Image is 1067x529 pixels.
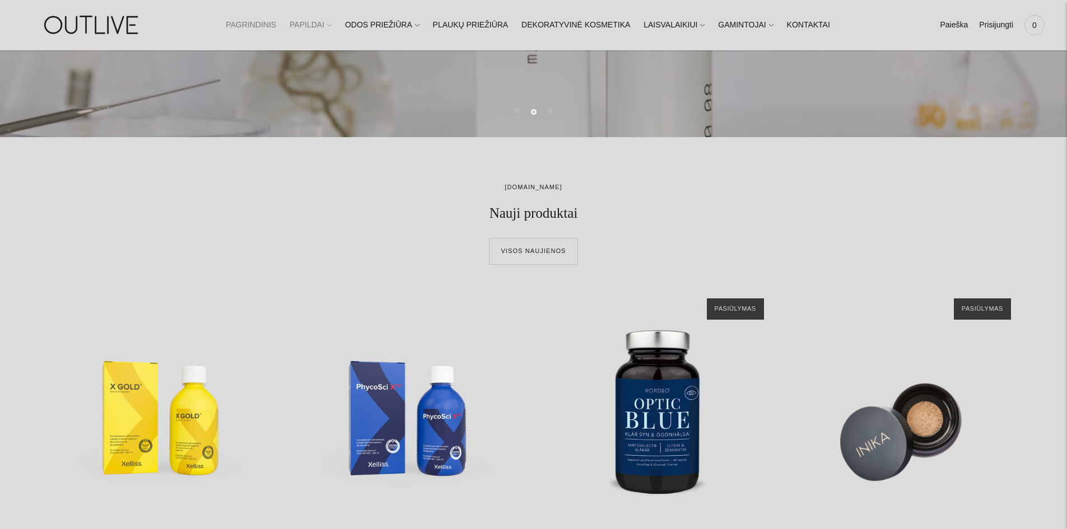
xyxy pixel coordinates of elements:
[940,13,968,38] a: Paieška
[531,109,537,115] button: Move carousel to slide 2
[489,238,577,265] a: Visos naujienos
[45,287,281,523] a: XELLISS X GOLD gerai įsisavinama ciberžolė su piperinu 250 ml
[787,13,830,38] a: KONTAKTAI
[345,13,420,38] a: ODOS PRIEŽIŪRA
[1024,13,1045,38] a: 0
[514,108,520,114] button: Move carousel to slide 1
[45,182,1022,193] div: [DOMAIN_NAME]
[718,13,773,38] a: GAMINTOJAI
[226,13,276,38] a: PAGRINDINIS
[433,13,509,38] a: PLAUKŲ PRIEŽIŪRA
[290,13,332,38] a: PAPILDAI
[433,204,635,223] h2: Nauji produktai
[547,108,553,114] button: Move carousel to slide 3
[644,13,705,38] a: LAISVALAIKIUI
[539,287,775,523] a: NORDBO OPTIC BLUE kompleksas akims 60kaps
[1027,17,1042,33] span: 0
[521,13,630,38] a: DEKORATYVINĖ KOSMETIKA
[292,287,528,523] a: XELLISS PhycoSci X14 Mėlynosios spirulinos ekstraktas 250ml
[979,13,1013,38] a: Prisijungti
[786,287,1022,523] a: INIKA biri mineralinė pudra SPF25 PATIENCE 8g.
[22,6,162,44] img: OUTLIVE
